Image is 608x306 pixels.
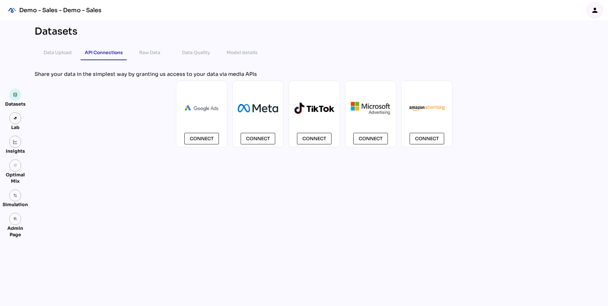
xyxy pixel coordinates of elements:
[13,116,18,121] img: lab.svg
[44,49,72,56] div: Data Upload
[190,135,213,142] span: Connect
[415,135,439,142] span: Connect
[5,101,26,107] div: Datasets
[353,133,388,144] button: Connect
[246,135,270,142] span: Connect
[13,217,18,221] i: admin_panel_settings
[8,124,22,131] div: Lab
[139,49,160,56] div: Raw Data
[591,6,599,14] i: person
[13,193,18,198] img: settings.svg
[238,104,278,112] img: Meta_Platforms.svg
[13,163,18,168] i: grain
[35,70,594,78] div: Share your data in the simplest way by granting us access to your data via media APIs
[181,102,222,115] img: Ads_logo_horizontal.png
[241,133,275,144] button: Connect
[227,49,258,56] div: Model details
[35,26,77,37] div: Datasets
[5,3,19,17] div: mediaROI
[19,6,101,14] div: Demo - Sales - Demo - Sales
[3,225,28,238] div: Admin Page
[182,49,210,56] div: Data Quality
[302,135,326,142] span: Connect
[13,140,18,144] img: graph.svg
[3,172,28,184] div: Optimal Mix
[407,104,447,112] img: AmazonAdvertising.webp
[85,49,123,56] div: API Connections
[3,201,28,208] div: Simulation
[184,133,219,144] button: Connect
[410,133,444,144] button: Connect
[350,101,391,115] img: microsoft.png
[294,102,334,114] img: logo-tiktok-2.svg
[359,135,382,142] span: Connect
[297,133,332,144] button: Connect
[13,93,18,97] img: data.svg
[6,148,25,154] div: Insights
